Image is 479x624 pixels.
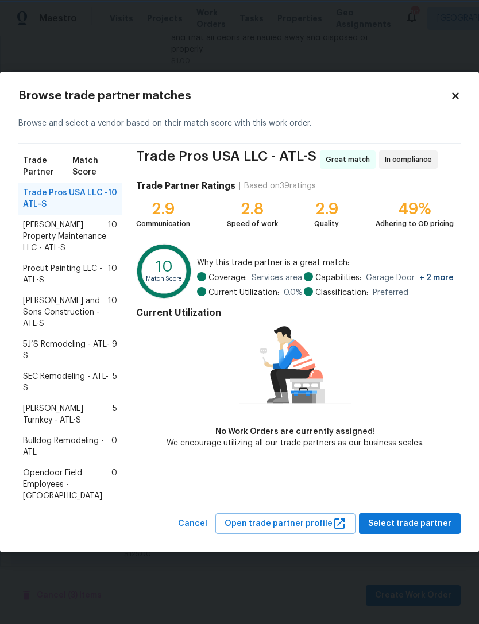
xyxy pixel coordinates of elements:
span: Cancel [178,517,207,531]
span: Trade Pros USA LLC - ATL-S [23,187,108,210]
span: In compliance [385,154,436,165]
span: Capabilities: [315,272,361,284]
span: 0.0 % [284,287,303,299]
text: 10 [156,258,173,274]
span: [PERSON_NAME] and Sons Construction - ATL-S [23,295,108,330]
span: Classification: [315,287,368,299]
span: + 2 more [419,274,454,282]
span: Great match [326,154,374,165]
div: Speed of work [227,218,278,230]
button: Select trade partner [359,513,461,534]
span: Bulldog Remodeling - ATL [23,435,111,458]
span: Select trade partner [368,517,451,531]
span: 10 [108,219,117,254]
button: Cancel [173,513,212,534]
div: Communication [136,218,190,230]
span: 0 [111,435,117,458]
span: Trade Pros USA LLC - ATL-S [136,150,316,169]
div: 49% [376,203,454,215]
div: Based on 39 ratings [244,180,316,192]
span: 10 [108,263,117,286]
span: Why this trade partner is a great match: [197,257,454,269]
div: Browse and select a vendor based on their match score with this work order. [18,104,461,144]
h4: Trade Partner Ratings [136,180,235,192]
span: Garage Door [366,272,454,284]
span: 10 [108,295,117,330]
span: Opendoor Field Employees - [GEOGRAPHIC_DATA] [23,467,111,502]
span: [PERSON_NAME] Turnkey - ATL-S [23,403,113,426]
span: 5J’S Remodeling - ATL-S [23,339,112,362]
span: Match Score [72,155,117,178]
span: Coverage: [208,272,247,284]
span: Open trade partner profile [225,517,346,531]
span: 5 [113,371,117,394]
span: Current Utilization: [208,287,279,299]
span: Services area [252,272,302,284]
button: Open trade partner profile [215,513,356,534]
span: [PERSON_NAME] Property Maintenance LLC - ATL-S [23,219,108,254]
span: Trade Partner [23,155,72,178]
span: SEC Remodeling - ATL-S [23,371,113,394]
h4: Current Utilization [136,307,454,319]
div: Adhering to OD pricing [376,218,454,230]
div: Quality [314,218,339,230]
div: No Work Orders are currently assigned! [167,426,424,437]
span: Procut Painting LLC - ATL-S [23,263,108,286]
span: 10 [108,187,117,210]
div: | [235,180,244,192]
text: Match Score [146,276,183,282]
span: 0 [111,467,117,502]
div: 2.8 [227,203,278,215]
span: 5 [113,403,117,426]
span: Preferred [373,287,408,299]
h2: Browse trade partner matches [18,90,450,102]
div: 2.9 [314,203,339,215]
div: We encourage utilizing all our trade partners as our business scales. [167,437,424,449]
span: 9 [112,339,117,362]
div: 2.9 [136,203,190,215]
